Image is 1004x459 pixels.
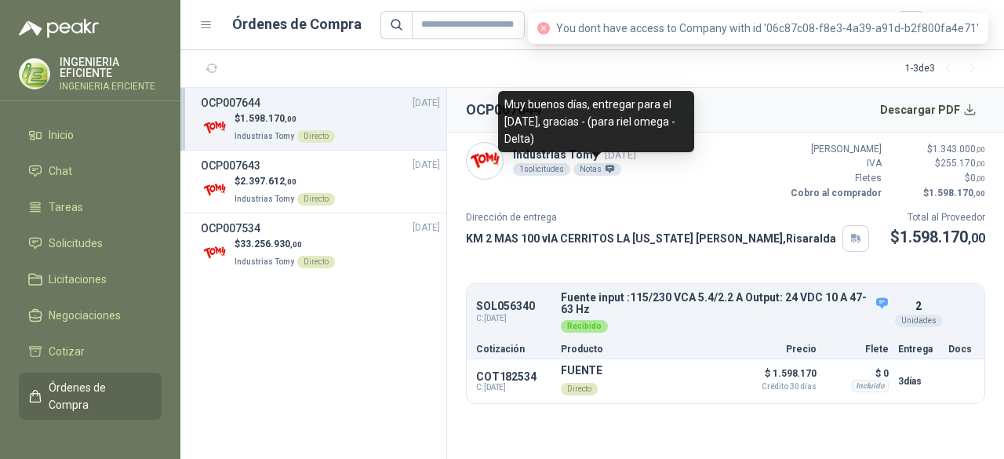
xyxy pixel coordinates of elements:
p: [PERSON_NAME] [788,142,882,157]
span: [DATE] [413,158,440,173]
p: INGENIERIA EFICIENTE [60,56,162,78]
h3: OCP007534 [201,220,260,237]
span: [DATE] [413,96,440,111]
div: Muy buenos días, entregar para el [DATE], gracias - (para riel omega - Delta) [498,91,694,152]
span: Inicio [49,126,74,144]
a: Solicitudes [19,228,162,258]
span: 2.397.612 [240,176,296,187]
p: Docs [948,344,975,354]
span: Órdenes de Compra [49,379,147,413]
p: Dirección de entrega [466,210,869,225]
p: $ [891,171,985,186]
p: IVA [788,156,882,171]
p: Precio [738,344,817,354]
p: Fletes [788,171,882,186]
h3: OCP007643 [201,157,260,174]
img: Company Logo [201,239,228,267]
span: [DATE] [413,220,440,235]
a: Negociaciones [19,301,162,330]
a: OCP007644[DATE] Company Logo$1.598.170,00Industrias TomyDirecto [201,94,440,144]
div: 1 solicitudes [513,163,570,176]
p: Industrias Tomy [513,146,636,163]
div: Directo [561,383,598,395]
span: 0 [970,173,985,184]
span: C: [DATE] [476,312,551,325]
span: ,00 [285,177,296,186]
span: ,00 [290,240,302,249]
span: ,00 [968,231,985,246]
span: Industrias Tomy [235,195,294,203]
div: Incluido [852,380,889,392]
p: $ [891,186,985,201]
span: Tareas [49,199,83,216]
span: 1.598.170 [900,228,985,246]
h2: OCP007644 [466,99,541,121]
p: $ [890,225,985,250]
p: $ [235,111,335,126]
img: Company Logo [201,177,228,204]
span: ,00 [285,115,296,123]
p: FUENTE [561,364,602,377]
span: C: [DATE] [476,383,551,392]
span: close-circle [537,22,550,35]
div: Directo [297,130,335,143]
div: Unidades [895,315,943,327]
img: Company Logo [20,59,49,89]
span: Industrias Tomy [235,132,294,140]
p: Cotización [476,344,551,354]
span: Negociaciones [49,307,121,324]
p: COT182534 [476,370,551,383]
span: You dont have access to Company with id '06c87c08-f8e3-4a39-a91d-b2f800fa4e71' [556,22,979,35]
span: Crédito 30 días [738,383,817,391]
p: 2 [915,297,922,315]
img: Company Logo [201,114,228,141]
p: $ [891,156,985,171]
p: $ [891,142,985,157]
span: 1.598.170 [240,113,296,124]
a: Órdenes de Compra [19,373,162,420]
p: $ [235,237,335,252]
span: Industrias Tomy [235,257,294,266]
p: 3 días [898,372,939,391]
span: 255.170 [940,158,985,169]
span: 1.598.170 [929,188,985,199]
div: Notas [573,163,621,176]
div: Recibido [561,320,608,333]
span: 1.343.000 [933,144,985,155]
p: Entrega [898,344,939,354]
div: Directo [297,256,335,268]
span: ,00 [976,145,985,154]
span: ,00 [976,159,985,168]
span: Licitaciones [49,271,107,288]
span: [DATE] [605,149,636,161]
span: Chat [49,162,72,180]
div: 1 - 3 de 3 [905,56,985,82]
a: Cotizar [19,337,162,366]
h3: OCP007644 [201,94,260,111]
p: SOL056340 [476,301,551,312]
span: Cotizar [49,343,85,360]
img: Company Logo [467,143,503,179]
a: Tareas [19,192,162,222]
p: $ 1.598.170 [738,364,817,391]
a: Inicio [19,120,162,150]
h1: Órdenes de Compra [232,13,362,35]
p: Flete [826,344,889,354]
p: INGENIERIA EFICIENTE [60,82,162,91]
img: Logo peakr [19,19,99,38]
a: Licitaciones [19,264,162,294]
span: ,00 [976,174,985,183]
a: OCP007643[DATE] Company Logo$2.397.612,00Industrias TomyDirecto [201,157,440,206]
div: Directo [297,193,335,206]
p: Cobro al comprador [788,186,882,201]
button: Descargar PDF [871,94,986,126]
p: Producto [561,344,729,354]
p: Total al Proveedor [890,210,985,225]
span: 33.256.930 [240,239,302,250]
span: ,00 [973,189,985,198]
a: Chat [19,156,162,186]
p: Fuente input :115/230 VCA 5.4/2.2 A Output: 24 VDC 10 A 47-63 Hz [561,292,889,316]
a: OCP007534[DATE] Company Logo$33.256.930,00Industrias TomyDirecto [201,220,440,269]
span: Solicitudes [49,235,103,252]
p: $ [235,174,335,189]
